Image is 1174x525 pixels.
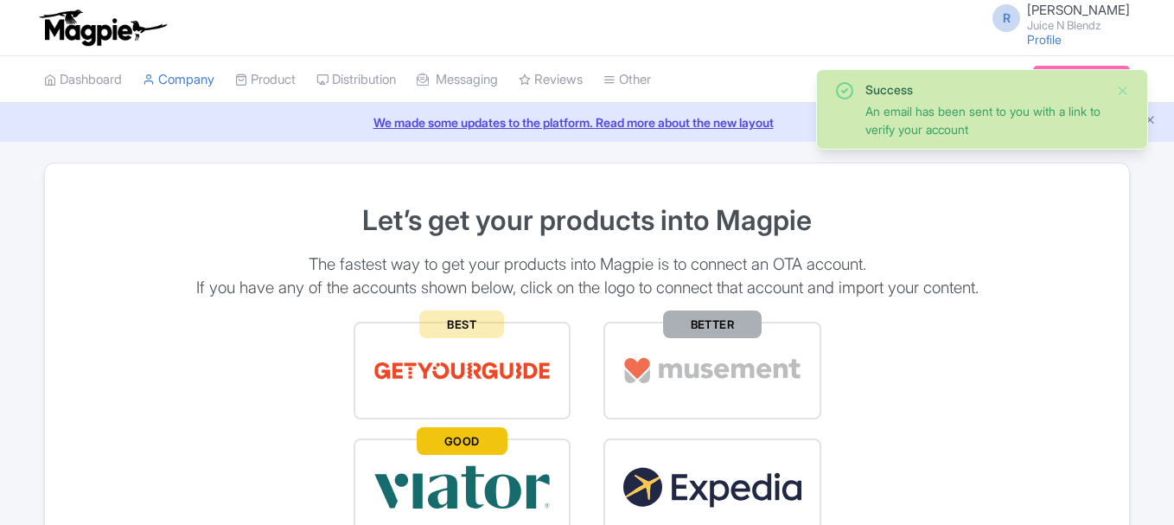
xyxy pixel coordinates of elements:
[10,113,1164,131] a: We made some updates to the platform. Read more about the new layout
[316,56,396,104] a: Distribution
[1027,2,1130,18] span: [PERSON_NAME]
[622,341,802,400] img: musement-dad6797fd076d4ac540800b229e01643.svg
[419,311,504,338] span: BEST
[417,56,498,104] a: Messaging
[603,56,651,104] a: Other
[44,56,122,104] a: Dashboard
[417,427,507,455] span: GOOD
[143,56,214,104] a: Company
[1116,80,1130,101] button: Close
[66,253,1108,276] p: The fastest way to get your products into Magpie is to connect an OTA account.
[1033,66,1130,92] a: Subscription
[1144,112,1157,131] button: Close announcement
[865,80,1102,99] div: Success
[663,311,762,338] span: BETTER
[982,3,1130,31] a: R [PERSON_NAME] Juice N Blendz
[337,316,588,426] a: BEST
[66,205,1108,235] h1: Let’s get your products into Magpie
[373,458,552,517] img: viator-e2bf771eb72f7a6029a5edfbb081213a.svg
[865,102,1102,138] div: An email has been sent to you with a link to verify your account
[992,4,1020,32] span: R
[235,56,296,104] a: Product
[519,56,583,104] a: Reviews
[1027,32,1062,47] a: Profile
[373,341,552,400] img: get_your_guide-5a6366678479520ec94e3f9d2b9f304b.svg
[35,9,169,47] img: logo-ab69f6fb50320c5b225c76a69d11143b.png
[622,458,802,517] img: expedia22-01-93867e2ff94c7cd37d965f09d456db68.svg
[66,277,1108,299] p: If you have any of the accounts shown below, click on the logo to connect that account and import...
[587,316,838,426] a: BETTER
[1027,20,1130,31] small: Juice N Blendz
